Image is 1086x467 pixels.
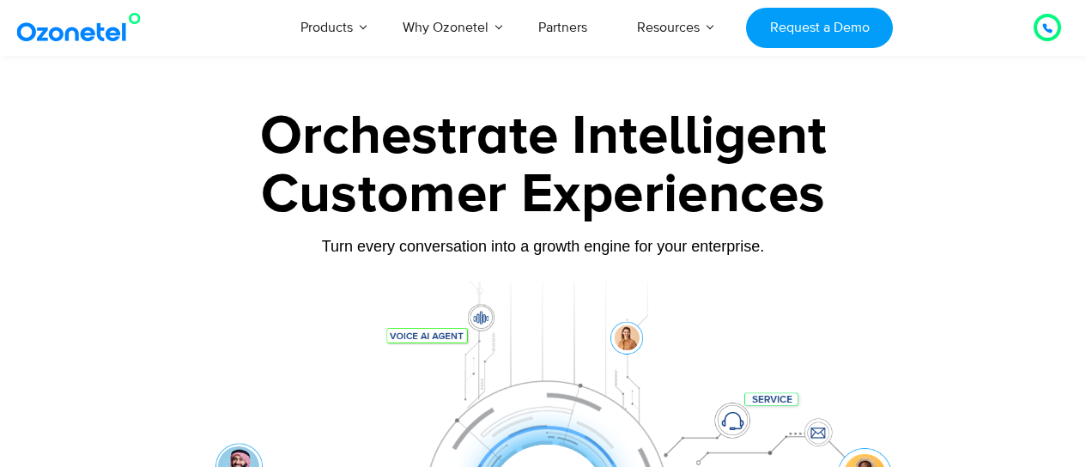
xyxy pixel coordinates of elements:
[67,154,1020,236] div: Customer Experiences
[67,237,1020,256] div: Turn every conversation into a growth engine for your enterprise.
[67,109,1020,164] div: Orchestrate Intelligent
[746,8,893,48] a: Request a Demo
